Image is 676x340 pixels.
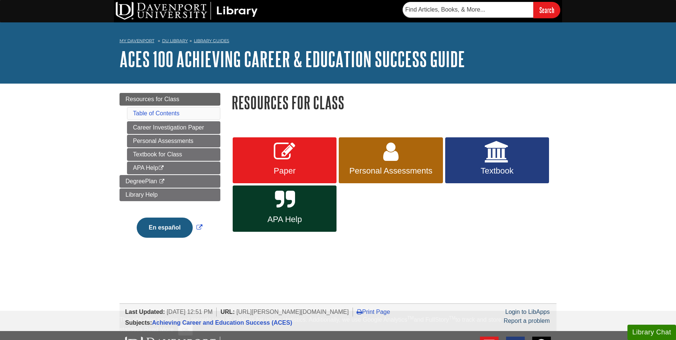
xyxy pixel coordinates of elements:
a: Print Page [357,309,390,315]
a: Textbook for Class [127,148,220,161]
button: En español [137,218,192,238]
a: Library Guides [194,38,229,43]
a: APA Help [233,185,337,232]
input: Search [533,2,560,18]
a: Career Investigation Paper [127,121,220,134]
span: Personal Assessments [344,166,437,176]
span: [URL][PERSON_NAME][DOMAIN_NAME] [236,309,349,315]
a: Library Help [120,188,220,201]
button: Library Chat [627,325,676,340]
sup: TM [449,315,455,321]
a: Table of Contents [133,110,180,116]
a: Personal Assessments [339,137,443,184]
a: ACES 100 Achieving Career & Education Success Guide [120,47,465,71]
a: My Davenport [120,38,154,44]
h1: Resources for Class [232,93,556,112]
div: This site uses cookies and records your IP address for usage statistics. Additionally, we use Goo... [120,315,556,336]
a: Link opens in new window [135,224,204,231]
a: Personal Assessments [127,135,220,147]
i: This link opens in a new window [159,179,165,184]
nav: breadcrumb [120,36,556,48]
a: APA Help [127,162,220,174]
i: Print Page [357,309,362,315]
a: Paper [233,137,337,184]
sup: TM [407,315,413,321]
span: URL: [220,309,235,315]
i: This link opens in a new window [158,166,164,171]
span: Resources for Class [125,96,179,102]
a: DU Library [162,38,188,43]
a: Textbook [445,137,549,184]
span: Library Help [125,191,158,198]
button: Close [178,324,193,336]
form: Searches DU Library's articles, books, and more [403,2,560,18]
span: [DATE] 12:51 PM [167,309,213,315]
a: Read More [144,326,174,333]
span: Paper [238,166,331,176]
span: DegreePlan [125,178,157,184]
a: Resources for Class [120,93,220,106]
a: DegreePlan [120,175,220,188]
input: Find Articles, Books, & More... [403,2,533,18]
img: DU Library [116,2,258,20]
div: Guide Page Menu [120,93,220,250]
span: Last Updated: [125,309,165,315]
a: Login to LibApps [505,309,550,315]
span: Textbook [451,166,543,176]
span: APA Help [238,215,331,224]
